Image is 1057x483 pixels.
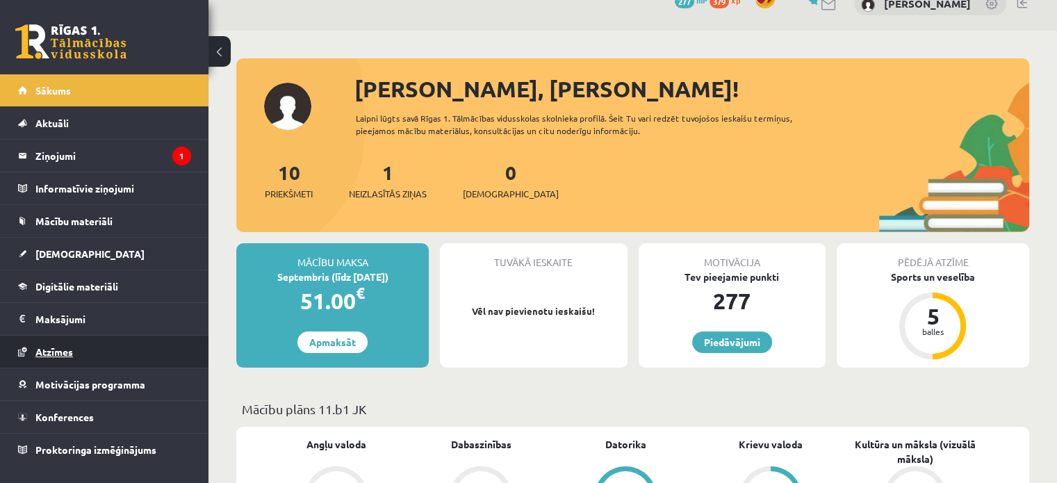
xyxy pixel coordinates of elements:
a: Atzīmes [18,336,191,368]
a: Mācību materiāli [18,205,191,237]
legend: Ziņojumi [35,140,191,172]
a: Proktoringa izmēģinājums [18,434,191,466]
div: balles [912,327,953,336]
a: Rīgas 1. Tālmācības vidusskola [15,24,126,59]
div: [PERSON_NAME], [PERSON_NAME]! [354,72,1029,106]
a: Datorika [605,437,646,452]
div: Tev pieejamie punkti [639,270,826,284]
a: Digitālie materiāli [18,270,191,302]
legend: Informatīvie ziņojumi [35,172,191,204]
span: Atzīmes [35,345,73,358]
a: Informatīvie ziņojumi [18,172,191,204]
span: Motivācijas programma [35,378,145,391]
span: Neizlasītās ziņas [349,187,427,201]
a: Aktuāli [18,107,191,139]
span: Mācību materiāli [35,215,113,227]
p: Vēl nav pievienotu ieskaišu! [447,304,620,318]
span: Konferences [35,411,94,423]
span: [DEMOGRAPHIC_DATA] [463,187,559,201]
a: Krievu valoda [739,437,803,452]
div: Tuvākā ieskaite [440,243,627,270]
a: Konferences [18,401,191,433]
p: Mācību plāns 11.b1 JK [242,400,1024,418]
span: Aktuāli [35,117,69,129]
a: Dabaszinības [451,437,511,452]
span: € [356,283,365,303]
a: 10Priekšmeti [265,160,313,201]
div: 5 [912,305,953,327]
div: Pēdējā atzīme [837,243,1029,270]
div: Sports un veselība [837,270,1029,284]
div: Septembris (līdz [DATE]) [236,270,429,284]
a: Kultūra un māksla (vizuālā māksla) [843,437,988,466]
span: Digitālie materiāli [35,280,118,293]
div: 277 [639,284,826,318]
a: Piedāvājumi [692,331,772,353]
a: [DEMOGRAPHIC_DATA] [18,238,191,270]
div: Motivācija [639,243,826,270]
a: Sports un veselība 5 balles [837,270,1029,361]
a: 0[DEMOGRAPHIC_DATA] [463,160,559,201]
a: Apmaksāt [297,331,368,353]
span: Priekšmeti [265,187,313,201]
i: 1 [172,147,191,165]
div: 51.00 [236,284,429,318]
legend: Maksājumi [35,303,191,335]
a: Motivācijas programma [18,368,191,400]
div: Mācību maksa [236,243,429,270]
a: Sākums [18,74,191,106]
span: [DEMOGRAPHIC_DATA] [35,247,145,260]
a: 1Neizlasītās ziņas [349,160,427,201]
span: Proktoringa izmēģinājums [35,443,156,456]
div: Laipni lūgts savā Rīgas 1. Tālmācības vidusskolas skolnieka profilā. Šeit Tu vari redzēt tuvojošo... [356,112,832,137]
a: Ziņojumi1 [18,140,191,172]
a: Maksājumi [18,303,191,335]
span: Sākums [35,84,71,97]
a: Angļu valoda [306,437,366,452]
